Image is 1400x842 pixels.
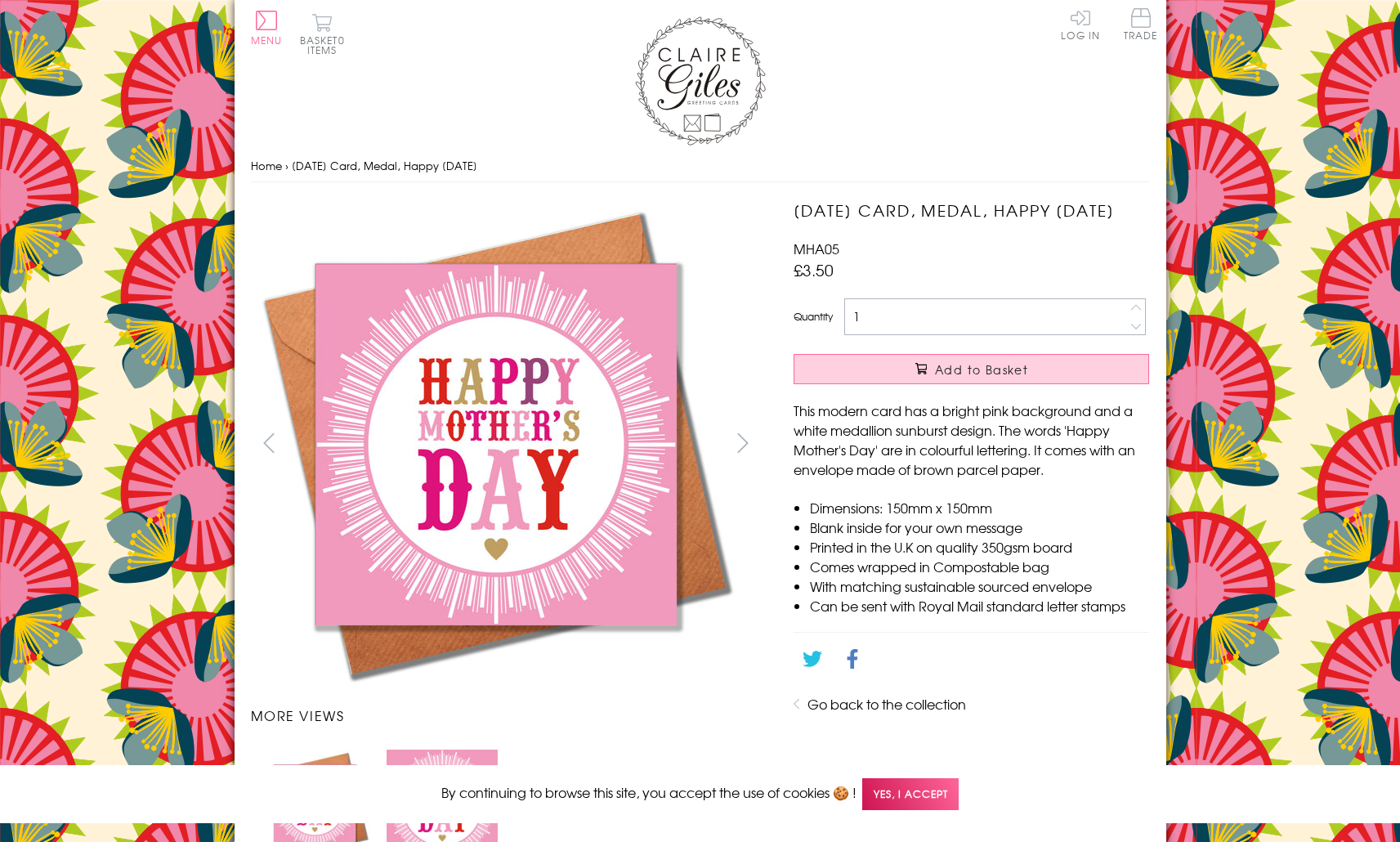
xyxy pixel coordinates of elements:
button: Menu [251,11,283,45]
button: next [724,424,761,461]
span: › [285,158,288,173]
a: Log In [1061,8,1100,40]
span: MHA05 [794,239,839,258]
p: This modern card has a bright pink background and a white medallion sunburst design. The words 'H... [794,401,1149,479]
nav: breadcrumbs [251,150,1150,183]
a: Home [251,158,282,173]
span: Menu [251,33,283,47]
h1: [DATE] Card, Medal, Happy [DATE] [794,199,1149,222]
li: Can be sent with Royal Mail standard letter stamps [810,596,1149,616]
a: Trade [1124,8,1158,43]
label: Quantity [794,309,833,324]
li: Comes wrapped in Compostable bag [810,557,1149,576]
button: Add to Basket [794,354,1149,384]
li: Blank inside for your own message [810,517,1149,537]
button: prev [251,424,288,461]
h3: More views [251,705,762,725]
span: 0 items [307,33,345,57]
img: Mother's Day Card, Medal, Happy Mother's Day [251,199,741,689]
img: Claire Giles Greetings Cards [635,16,766,146]
span: £3.50 [794,258,834,281]
span: Yes, I accept [862,778,959,810]
button: Basket0 items [300,13,345,55]
span: [DATE] Card, Medal, Happy [DATE] [292,158,477,173]
span: Add to Basket [935,361,1028,378]
li: With matching sustainable sourced envelope [810,576,1149,596]
li: Printed in the U.K on quality 350gsm board [810,537,1149,557]
a: Go back to the collection [807,694,966,714]
li: Dimensions: 150mm x 150mm [810,498,1149,517]
span: Trade [1124,8,1158,40]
